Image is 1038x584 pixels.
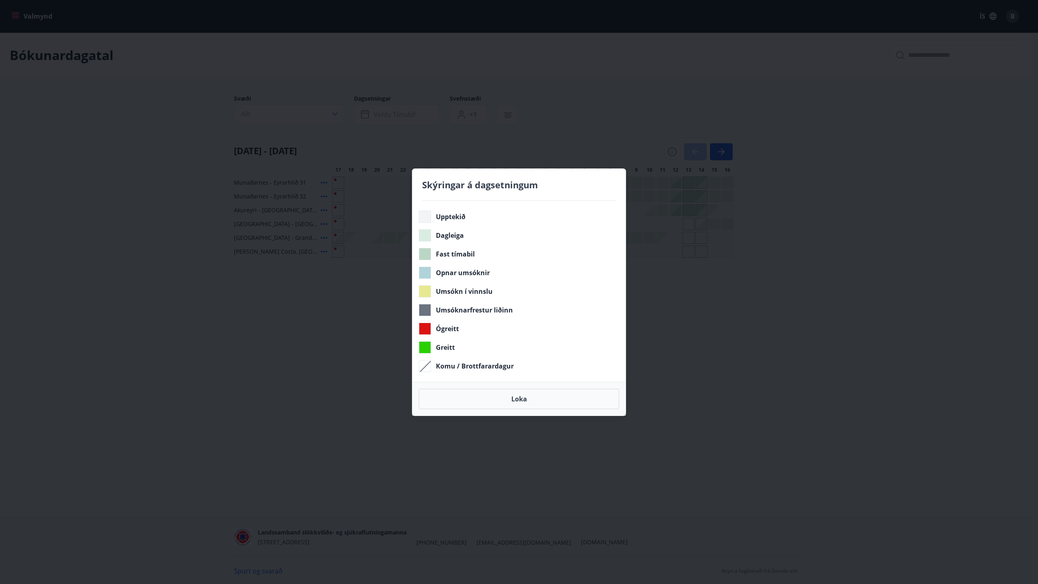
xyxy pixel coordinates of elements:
[436,250,475,259] span: Fast tímabil
[436,231,464,240] span: Dagleiga
[436,287,493,296] span: Umsókn í vinnslu
[436,343,455,352] span: Greitt
[436,306,513,315] span: Umsóknarfrestur liðinn
[436,212,465,221] span: Upptekið
[422,179,616,191] h4: Skýringar á dagsetningum
[436,362,514,371] span: Komu / Brottfarardagur
[436,324,459,333] span: Ógreitt
[436,268,490,277] span: Opnar umsóknir
[419,389,619,409] button: Loka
